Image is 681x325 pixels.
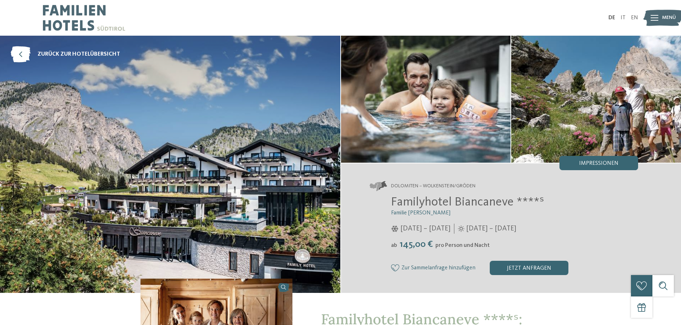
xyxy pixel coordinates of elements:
span: [DATE] – [DATE] [466,224,516,234]
span: 145,00 € [398,240,435,249]
span: Zur Sammelanfrage hinzufügen [401,265,475,271]
i: Öffnungszeiten im Winter [391,225,399,232]
div: jetzt anfragen [490,261,568,275]
span: zurück zur Hotelübersicht [38,50,120,58]
a: DE [608,15,615,21]
span: Familie [PERSON_NAME] [391,210,450,216]
span: Dolomiten – Wolkenstein/Gröden [391,183,475,190]
a: IT [621,15,626,21]
img: Unser Familienhotel in Wolkenstein: Urlaub wie im Märchen [511,36,681,163]
span: ab [391,243,397,248]
span: pro Person und Nacht [435,243,490,248]
span: Impressionen [579,161,618,166]
a: EN [631,15,638,21]
span: [DATE] – [DATE] [400,224,450,234]
a: zurück zur Hotelübersicht [11,46,120,62]
i: Öffnungszeiten im Sommer [458,225,464,232]
span: Menü [662,14,676,21]
img: Unser Familienhotel in Wolkenstein: Urlaub wie im Märchen [341,36,511,163]
span: Familyhotel Biancaneve ****ˢ [391,196,544,208]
